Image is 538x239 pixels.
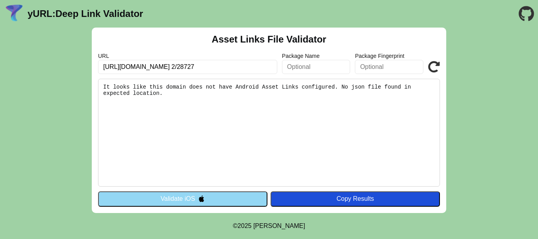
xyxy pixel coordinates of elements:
[98,191,267,206] button: Validate iOS
[98,60,277,74] input: Required
[237,222,252,229] span: 2025
[271,191,440,206] button: Copy Results
[98,79,440,187] pre: It looks like this domain does not have Android Asset Links configured. No json file found in exp...
[198,195,205,202] img: appleIcon.svg
[98,53,277,59] label: URL
[355,53,423,59] label: Package Fingerprint
[253,222,305,229] a: Michael Ibragimchayev's Personal Site
[233,213,305,239] footer: ©
[282,60,351,74] input: Optional
[212,34,327,45] h2: Asset Links File Validator
[282,53,351,59] label: Package Name
[275,195,436,202] div: Copy Results
[4,4,24,24] img: yURL Logo
[28,8,143,19] a: yURL:Deep Link Validator
[355,60,423,74] input: Optional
